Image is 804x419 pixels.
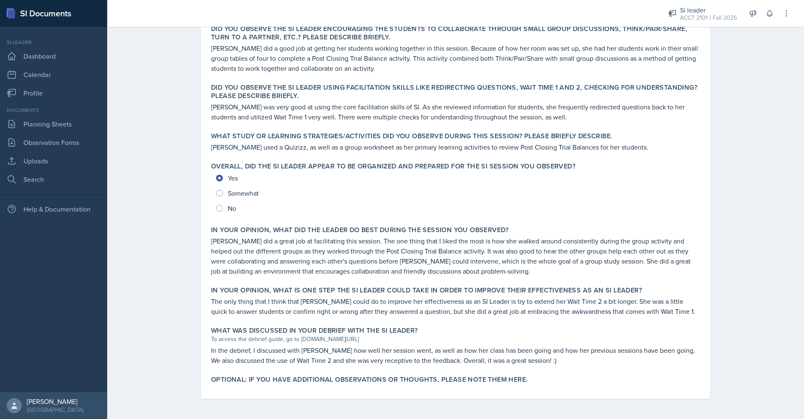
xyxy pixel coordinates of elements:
[680,13,737,22] div: ACCT 2101 / Fall 2025
[211,375,528,384] label: Optional: If you have additional observations or thoughts, please note them here.
[3,171,104,188] a: Search
[3,116,104,132] a: Planning Sheets
[211,83,700,100] label: Did you observe the SI Leader using facilitation skills like redirecting questions, wait time 1 a...
[211,296,700,316] p: The only thing that I think that [PERSON_NAME] could do to improve her effectiveness as an SI Lea...
[211,236,700,276] p: [PERSON_NAME] did a great job at facilitating this session. The one thing that I liked the most i...
[3,201,104,217] div: Help & Documentation
[211,286,642,295] label: In your opinion, what is ONE step the SI Leader could take in order to improve their effectivenes...
[3,48,104,65] a: Dashboard
[211,226,509,234] label: In your opinion, what did the leader do BEST during the session you observed?
[3,39,104,46] div: Si leader
[211,345,700,365] p: In the debrief, I discussed with [PERSON_NAME] how well her session went, as well as how her clas...
[3,66,104,83] a: Calendar
[3,153,104,169] a: Uploads
[27,397,83,406] div: [PERSON_NAME]
[211,43,700,73] p: [PERSON_NAME] did a good job at getting her students working together in this session. Because of...
[211,25,700,41] label: Did you observe the SI Leader encouraging the students to collaborate through small group discuss...
[211,142,700,152] p: [PERSON_NAME] used a Quizizz, as well as a group worksheet as her primary learning activities to ...
[680,5,737,15] div: Si leader
[3,134,104,151] a: Observation Forms
[3,106,104,114] div: Documents
[211,335,700,344] div: To access the debrief guide, go to [DOMAIN_NAME][URL]
[211,326,418,335] label: What was discussed in your debrief with the SI Leader?
[3,85,104,101] a: Profile
[211,102,700,122] p: [PERSON_NAME] was very good at using the core facilitation skills of SI. As she reviewed informat...
[27,406,83,414] div: [GEOGRAPHIC_DATA]
[211,162,575,171] label: Overall, did the SI Leader appear to be organized and prepared for the SI Session you observed?
[211,132,612,140] label: What study or learning strategies/activities did you observe during this session? Please briefly ...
